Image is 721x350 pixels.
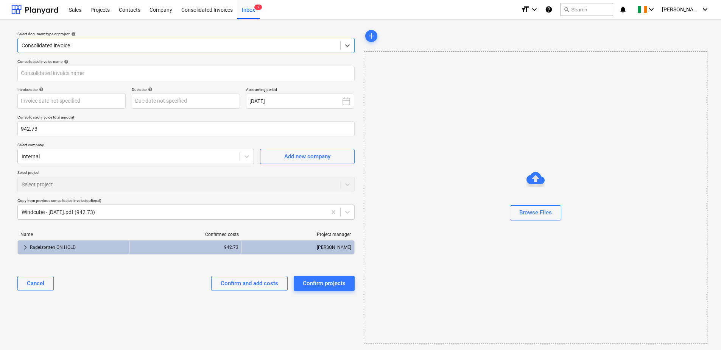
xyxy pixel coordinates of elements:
[683,314,721,350] iframe: Chat Widget
[17,170,355,177] p: Select project
[130,232,242,237] div: Confirmed costs
[560,3,613,16] button: Search
[146,87,153,92] span: help
[284,152,330,161] div: Add new company
[133,241,238,253] div: 942.73
[619,5,627,14] i: notifications
[564,6,570,12] span: search
[211,276,288,291] button: Confirm and add costs
[530,5,539,14] i: keyboard_arrow_down
[701,5,710,14] i: keyboard_arrow_down
[17,94,126,109] input: Invoice date not specified
[510,205,561,220] button: Browse Files
[17,66,355,81] input: Consolidated invoice name
[242,232,355,237] div: Project manager
[132,94,240,109] input: Due date not specified
[246,94,354,109] button: [DATE]
[521,5,530,14] i: format_size
[21,243,30,252] span: keyboard_arrow_right
[17,232,130,237] div: Name
[519,208,552,217] div: Browse Files
[367,31,376,41] span: add
[17,31,355,36] div: Select document type or project
[17,121,355,136] input: Consolidated invoice total amount
[62,59,69,64] span: help
[30,241,126,253] div: Radelstetten ON HOLD
[37,87,44,92] span: help
[17,59,355,64] div: Consolidated invoice name
[221,278,278,288] div: Confirm and add costs
[70,32,76,36] span: help
[545,5,553,14] i: Knowledge base
[294,276,355,291] button: Confirm projects
[17,276,54,291] button: Cancel
[260,149,355,164] button: Add new company
[17,87,126,92] div: Invoice date
[364,51,708,344] div: Browse Files
[647,5,656,14] i: keyboard_arrow_down
[246,87,354,94] p: Accounting period
[17,142,254,149] p: Select company
[17,198,355,203] div: Copy from previous consolidated invoice (optional)
[27,278,44,288] div: Cancel
[132,87,240,92] div: Due date
[662,6,700,12] span: [PERSON_NAME]
[254,5,262,10] span: 2
[17,115,355,121] p: Consolidated invoice total amount
[303,278,346,288] div: Confirm projects
[245,241,351,253] div: [PERSON_NAME]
